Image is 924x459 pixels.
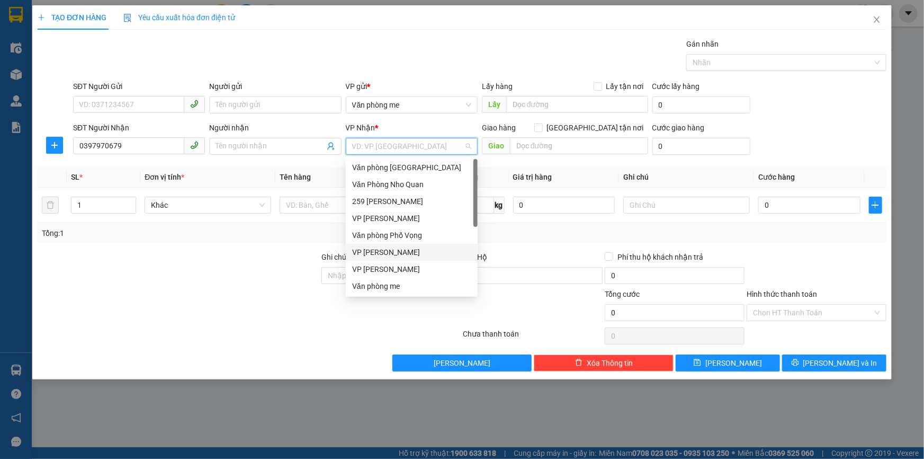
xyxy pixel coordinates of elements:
label: Hình thức thanh toán [747,290,817,298]
th: Ghi chú [619,167,754,188]
span: Khác [151,197,265,213]
button: printer[PERSON_NAME] và In [782,355,886,372]
span: Giao hàng [482,123,516,132]
span: Văn phòng me [352,97,471,113]
div: Người gửi [209,81,341,92]
span: Yêu cầu xuất hóa đơn điện tử [123,13,235,22]
input: Dọc đường [506,96,648,113]
label: Cước giao hàng [652,123,705,132]
div: Văn Phòng Nho Quan [346,176,478,193]
span: Lấy [482,96,506,113]
div: Văn phòng Ninh Bình [346,159,478,176]
span: Giá trị hàng [513,173,552,181]
span: [PERSON_NAME] [434,357,490,369]
button: plus [46,137,63,154]
div: 259 Lê Duẩn [346,193,478,210]
span: plus [869,201,882,209]
label: Cước lấy hàng [652,82,700,91]
div: Chưa thanh toán [462,328,604,347]
div: SĐT Người Nhận [73,122,205,134]
img: icon [123,14,132,22]
span: user-add [327,142,335,151]
div: Văn phòng Phố Vọng [352,229,471,241]
button: plus [869,197,882,214]
span: Phí thu hộ khách nhận trả [613,251,707,263]
input: Dọc đường [510,137,648,154]
span: Cước hàng [758,173,795,181]
button: delete [42,197,59,214]
div: VP Nguyễn Quốc Trị [346,244,478,261]
span: Lấy hàng [482,82,513,91]
span: Tổng cước [605,290,640,298]
span: Đơn vị tính [145,173,184,181]
div: VP gửi [346,81,478,92]
div: VP [PERSON_NAME] [352,246,471,258]
span: delete [575,359,582,367]
input: Ghi Chú [623,197,750,214]
button: [PERSON_NAME] [392,355,532,372]
div: VP Thịnh Liệt [346,210,478,227]
span: Xóa Thông tin [587,357,633,369]
span: [PERSON_NAME] và In [803,357,877,369]
span: TẠO ĐƠN HÀNG [38,13,106,22]
div: Tổng: 1 [42,227,357,239]
span: phone [190,141,199,149]
input: Cước giao hàng [652,138,750,155]
div: Văn phòng Phố Vọng [346,227,478,244]
span: plus [47,141,62,149]
span: SL [71,173,79,181]
button: save[PERSON_NAME] [676,355,780,372]
label: Gán nhãn [686,40,719,48]
span: [GEOGRAPHIC_DATA] tận nơi [543,122,648,134]
input: VD: Bàn, Ghế [280,197,406,214]
div: SĐT Người Gửi [73,81,205,92]
div: Văn Phòng Nho Quan [352,179,471,190]
input: 0 [513,197,615,214]
span: phone [190,100,199,108]
label: Ghi chú đơn hàng [321,253,380,261]
input: Ghi chú đơn hàng [321,267,461,284]
div: Văn phòng me [352,280,471,292]
span: [PERSON_NAME] [705,357,762,369]
span: Giao [482,137,510,154]
span: printer [792,359,799,367]
span: Lấy tận nơi [602,81,648,92]
input: Cước lấy hàng [652,96,750,113]
div: Người nhận [209,122,341,134]
div: Văn phòng me [346,278,478,295]
div: Văn phòng [GEOGRAPHIC_DATA] [352,162,471,173]
span: close [873,15,881,24]
div: 259 [PERSON_NAME] [352,196,471,207]
span: save [694,359,701,367]
span: VP Nhận [346,123,375,132]
div: VP [PERSON_NAME] [352,213,471,224]
div: VP [PERSON_NAME] [352,263,471,275]
button: deleteXóa Thông tin [534,355,674,372]
span: Tên hàng [280,173,311,181]
span: plus [38,14,45,21]
div: VP Trương Công Giai [346,261,478,278]
span: kg [494,197,505,214]
button: Close [862,5,892,35]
